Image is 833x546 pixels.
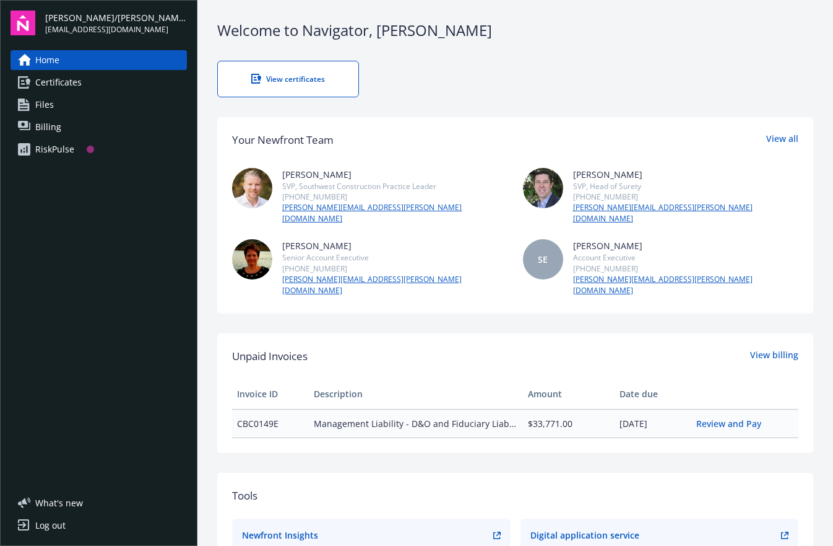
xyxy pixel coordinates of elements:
div: Tools [232,488,798,504]
td: [DATE] [615,409,691,438]
th: Amount [523,379,615,409]
div: Senior Account Executive [282,252,508,263]
div: [PHONE_NUMBER] [573,192,799,202]
a: RiskPulse [11,139,187,159]
div: Welcome to Navigator , [PERSON_NAME] [217,20,813,41]
span: What ' s new [35,496,83,509]
th: Date due [615,379,691,409]
a: View all [766,132,798,148]
a: [PERSON_NAME][EMAIL_ADDRESS][PERSON_NAME][DOMAIN_NAME] [573,202,799,224]
a: [PERSON_NAME][EMAIL_ADDRESS][PERSON_NAME][DOMAIN_NAME] [282,274,508,296]
td: CBC0149E [232,409,309,438]
a: Certificates [11,73,187,92]
div: SVP, Southwest Construction Practice Leader [282,181,508,192]
div: Your Newfront Team [232,132,334,148]
img: navigator-logo.svg [11,11,35,35]
div: RiskPulse [35,139,74,159]
div: [PHONE_NUMBER] [282,192,508,202]
img: photo [523,168,563,208]
div: Account Executive [573,252,799,263]
div: [PERSON_NAME] [573,239,799,252]
a: Files [11,95,187,115]
span: Management Liability - D&O and Fiduciary Liability - 8035097557, Employment Practices Liability -... [314,417,518,430]
button: What's new [11,496,103,509]
span: Unpaid Invoices [232,348,308,364]
div: Digital application service [530,529,639,542]
div: [PERSON_NAME] [573,168,799,181]
a: [PERSON_NAME][EMAIL_ADDRESS][PERSON_NAME][DOMAIN_NAME] [282,202,508,224]
span: Billing [35,117,61,137]
div: View certificates [243,74,334,84]
button: [PERSON_NAME]/[PERSON_NAME] Construction, Inc.[EMAIL_ADDRESS][DOMAIN_NAME] [45,11,187,35]
th: Invoice ID [232,379,309,409]
div: Log out [35,516,66,535]
img: photo [232,239,272,280]
a: View billing [750,348,798,364]
a: Review and Pay [696,418,771,429]
td: $33,771.00 [523,409,615,438]
span: Files [35,95,54,115]
div: Newfront Insights [242,529,318,542]
span: [EMAIL_ADDRESS][DOMAIN_NAME] [45,24,187,35]
div: [PERSON_NAME] [282,168,508,181]
img: photo [232,168,272,208]
a: View certificates [217,61,359,97]
span: [PERSON_NAME]/[PERSON_NAME] Construction, Inc. [45,11,187,24]
a: Home [11,50,187,70]
div: SVP, Head of Surety [573,181,799,192]
div: [PHONE_NUMBER] [282,263,508,274]
div: [PHONE_NUMBER] [573,263,799,274]
span: Certificates [35,73,82,92]
div: [PERSON_NAME] [282,239,508,252]
span: SE [538,253,548,266]
span: Home [35,50,59,70]
a: [PERSON_NAME][EMAIL_ADDRESS][PERSON_NAME][DOMAIN_NAME] [573,274,799,296]
a: Billing [11,117,187,137]
th: Description [309,379,523,409]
